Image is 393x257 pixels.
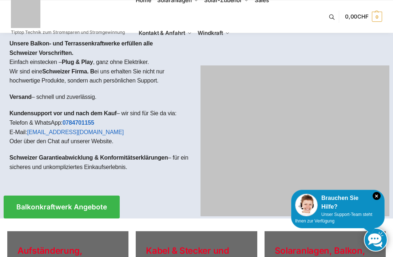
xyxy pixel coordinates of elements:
span: Unser Support-Team steht Ihnen zur Verfügung [295,212,372,224]
span: Windkraft [198,29,223,36]
span: 0 [372,12,382,22]
div: Brauchen Sie Hilfe? [295,194,381,211]
span: Kontakt & Anfahrt [139,29,185,36]
strong: Versand [9,94,32,100]
a: Windkraft [195,17,233,49]
a: Kontakt & Anfahrt [136,17,195,49]
span: CHF [357,13,369,20]
p: Wir sind eine ei uns erhalten Sie nicht nur hochwertige Produkte, sondern auch persönlichen Support. [9,67,191,85]
strong: Plug & Play [62,59,93,65]
strong: Schweizer Firma. B [42,68,94,75]
span: 0,00 [345,13,369,20]
strong: Kundensupport vor und nach dem Kauf [9,110,116,116]
div: Einfach einstecken – , ganz ohne Elektriker. [4,33,196,185]
a: 0784701155 [63,120,94,126]
a: 0,00CHF 0 [345,6,382,28]
span: Balkonkraftwerk Angebote [16,204,107,210]
i: Schließen [373,192,381,200]
strong: Unsere Balkon- und Terrassenkraftwerke erfüllen alle Schweizer Vorschriften. [9,40,153,56]
p: – schnell und zuverlässig. [9,92,191,102]
a: [EMAIL_ADDRESS][DOMAIN_NAME] [27,129,124,135]
img: Home 1 [201,65,389,216]
img: Customer service [295,194,318,216]
p: Tiptop Technik zum Stromsparen und Stromgewinnung [11,30,125,35]
strong: Schweizer Garantieabwicklung & Konformitätserklärungen [9,154,168,161]
p: – für ein sicheres und unkompliziertes Einkaufserlebnis. [9,153,191,172]
p: – wir sind für Sie da via: Telefon & WhatsApp: E-Mail: Oder über den Chat auf unserer Website. [9,109,191,146]
a: Balkonkraftwerk Angebote [4,196,120,218]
